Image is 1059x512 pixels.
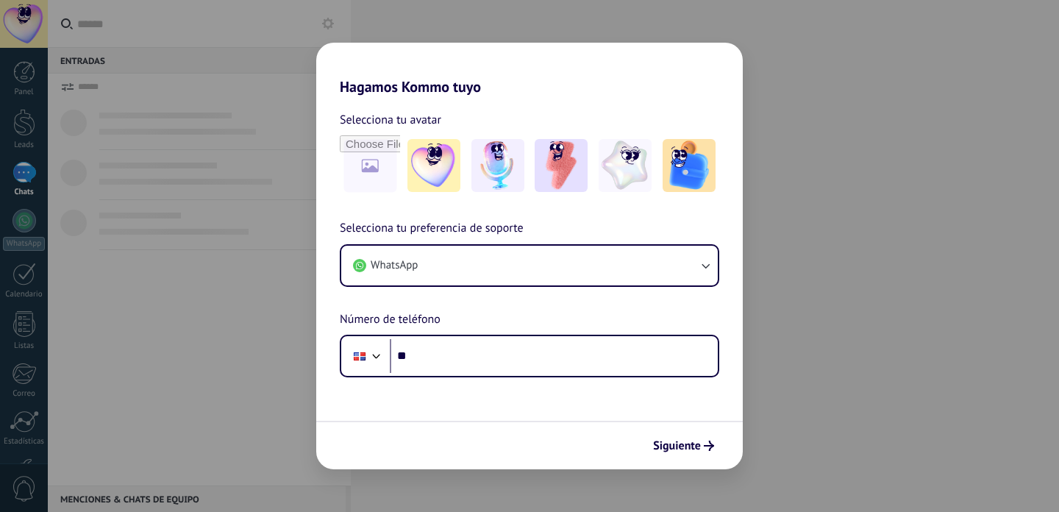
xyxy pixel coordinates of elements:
[653,441,701,451] span: Siguiente
[599,139,652,192] img: -4.jpeg
[371,258,418,273] span: WhatsApp
[663,139,716,192] img: -5.jpeg
[340,110,441,129] span: Selecciona tu avatar
[340,219,524,238] span: Selecciona tu preferencia de soporte
[341,246,718,285] button: WhatsApp
[535,139,588,192] img: -3.jpeg
[646,433,721,458] button: Siguiente
[346,341,374,371] div: Dominican Republic: + 1
[340,310,441,330] span: Número de teléfono
[407,139,460,192] img: -1.jpeg
[471,139,524,192] img: -2.jpeg
[316,43,743,96] h2: Hagamos Kommo tuyo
